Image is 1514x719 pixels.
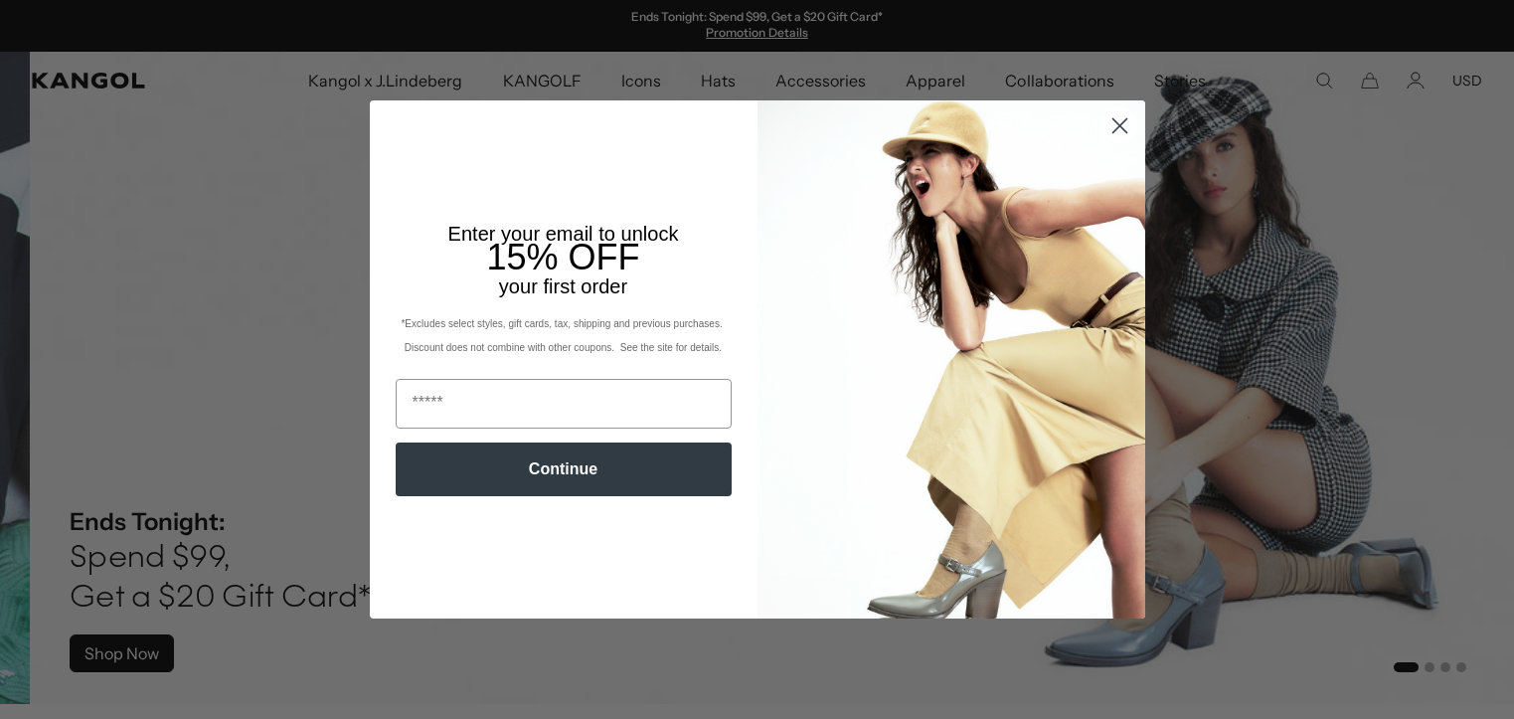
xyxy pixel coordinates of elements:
[486,237,639,277] span: 15% OFF
[757,100,1145,618] img: 93be19ad-e773-4382-80b9-c9d740c9197f.jpeg
[499,275,627,297] span: your first order
[448,223,679,245] span: Enter your email to unlock
[401,318,725,353] span: *Excludes select styles, gift cards, tax, shipping and previous purchases. Discount does not comb...
[396,379,732,429] input: Email
[1102,108,1137,143] button: Close dialog
[396,443,732,496] button: Continue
